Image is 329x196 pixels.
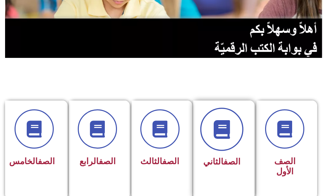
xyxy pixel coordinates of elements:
[38,156,55,166] a: الصف
[274,156,296,176] span: الصف الأول
[79,156,116,166] span: الرابع
[224,157,240,167] a: الصف
[99,156,116,166] a: الصف
[9,156,55,166] span: الخامس
[203,157,240,167] span: الثاني
[162,156,179,166] a: الصف
[140,156,179,166] span: الثالث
